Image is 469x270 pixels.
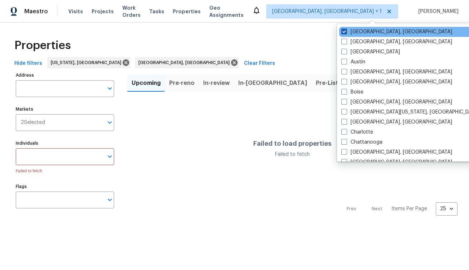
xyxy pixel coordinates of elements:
[341,88,363,96] label: Boise
[105,195,115,205] button: Open
[138,59,233,66] span: [GEOGRAPHIC_DATA], [GEOGRAPHIC_DATA]
[238,78,307,88] span: In-[GEOGRAPHIC_DATA]
[253,140,332,147] h4: Failed to load properties
[149,9,164,14] span: Tasks
[341,48,400,56] label: [GEOGRAPHIC_DATA]
[203,78,230,88] span: In-review
[14,42,71,49] span: Properties
[341,159,452,166] label: [GEOGRAPHIC_DATA], [GEOGRAPHIC_DATA]
[341,98,452,106] label: [GEOGRAPHIC_DATA], [GEOGRAPHIC_DATA]
[341,129,373,136] label: Charlotte
[253,151,332,158] div: Failed to fetch
[21,120,45,126] span: 2 Selected
[341,38,452,45] label: [GEOGRAPHIC_DATA], [GEOGRAPHIC_DATA]
[105,117,115,127] button: Open
[105,151,115,161] button: Open
[135,57,239,68] div: [GEOGRAPHIC_DATA], [GEOGRAPHIC_DATA]
[24,8,48,15] span: Maestro
[209,4,244,19] span: Geo Assignments
[105,83,115,93] button: Open
[16,73,114,77] label: Address
[436,199,458,218] div: 25
[169,78,195,88] span: Pre-reno
[341,78,452,86] label: [GEOGRAPHIC_DATA], [GEOGRAPHIC_DATA]
[415,8,459,15] span: [PERSON_NAME]
[16,107,114,111] label: Markets
[51,59,124,66] span: [US_STATE], [GEOGRAPHIC_DATA]
[16,184,114,189] label: Flags
[47,57,131,68] div: [US_STATE], [GEOGRAPHIC_DATA]
[316,78,347,88] span: Pre-Listing
[14,59,42,68] span: Hide filters
[92,8,114,15] span: Projects
[272,8,382,15] span: [GEOGRAPHIC_DATA], [GEOGRAPHIC_DATA] + 1
[132,78,161,88] span: Upcoming
[341,68,452,76] label: [GEOGRAPHIC_DATA], [GEOGRAPHIC_DATA]
[340,202,458,216] nav: Pagination Navigation
[11,57,45,70] button: Hide filters
[341,58,365,66] label: Austin
[16,141,114,145] label: Individuals
[241,57,278,70] button: Clear Filters
[68,8,83,15] span: Visits
[122,4,141,19] span: Work Orders
[341,139,382,146] label: Chattanooga
[244,59,275,68] span: Clear Filters
[341,119,452,126] label: [GEOGRAPHIC_DATA], [GEOGRAPHIC_DATA]
[173,8,201,15] span: Properties
[341,149,452,156] label: [GEOGRAPHIC_DATA], [GEOGRAPHIC_DATA]
[391,205,427,212] p: Items Per Page
[16,168,114,174] p: Failed to fetch
[341,28,452,35] label: [GEOGRAPHIC_DATA], [GEOGRAPHIC_DATA]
